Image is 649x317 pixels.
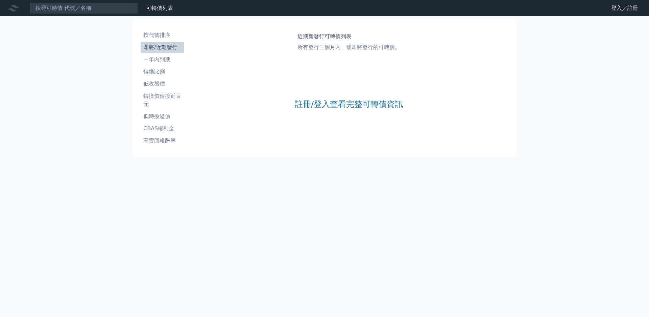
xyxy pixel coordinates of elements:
[141,80,184,88] li: 低收盤價
[297,43,400,51] p: 所有發行三個月內、或即將發行的可轉債。
[141,92,184,108] li: 轉換價值接近百元
[141,54,184,65] a: 一年內到期
[141,124,184,133] li: CBAS權利金
[141,55,184,64] li: 一年內到期
[141,42,184,53] a: 即將/近期發行
[295,99,403,110] a: 註冊/登入查看完整可轉債資訊
[141,30,184,41] a: 按代號排序
[141,135,184,146] a: 高賣回報酬率
[141,137,184,145] li: 高賣回報酬率
[141,112,184,120] li: 低轉換溢價
[141,78,184,89] a: 低收盤價
[141,66,184,77] a: 轉換比例
[141,123,184,134] a: CBAS權利金
[141,31,184,39] li: 按代號排序
[141,43,184,51] li: 即將/近期發行
[146,5,173,11] a: 可轉債列表
[297,32,400,41] h1: 近期新發行可轉債列表
[30,2,138,14] input: 搜尋可轉債 代號／名稱
[141,91,184,110] a: 轉換價值接近百元
[141,111,184,122] a: 低轉換溢價
[606,3,644,14] a: 登入／註冊
[141,68,184,76] li: 轉換比例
